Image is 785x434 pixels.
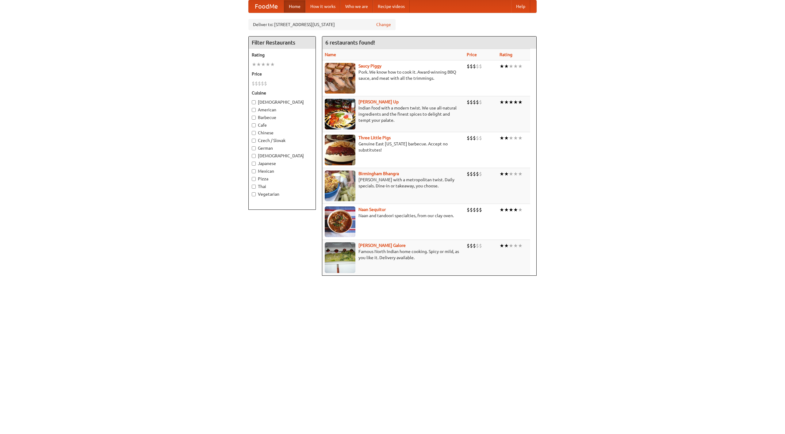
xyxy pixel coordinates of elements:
[252,61,256,68] li: ★
[358,243,406,248] a: [PERSON_NAME] Galore
[509,99,513,106] li: ★
[358,99,399,104] a: [PERSON_NAME] Up
[252,145,312,151] label: German
[252,114,312,121] label: Barbecue
[252,99,312,105] label: [DEMOGRAPHIC_DATA]
[467,63,470,70] li: $
[518,242,523,249] li: ★
[252,162,256,166] input: Japanese
[509,63,513,70] li: ★
[325,141,462,153] p: Genuine East [US_STATE] barbecue. Accept no substitutes!
[513,135,518,141] li: ★
[479,171,482,177] li: $
[373,0,410,13] a: Recipe videos
[479,63,482,70] li: $
[500,99,504,106] li: ★
[479,242,482,249] li: $
[467,242,470,249] li: $
[467,52,477,57] a: Price
[467,99,470,106] li: $
[325,248,462,261] p: Famous North Indian home cooking. Spicy or mild, as you like it. Delivery available.
[325,206,355,237] img: naansequitur.jpg
[256,61,261,68] li: ★
[255,80,258,87] li: $
[325,52,336,57] a: Name
[249,0,284,13] a: FoodMe
[470,206,473,213] li: $
[252,153,312,159] label: [DEMOGRAPHIC_DATA]
[513,206,518,213] li: ★
[473,242,476,249] li: $
[504,99,509,106] li: ★
[325,135,355,165] img: littlepigs.jpg
[509,171,513,177] li: ★
[500,171,504,177] li: ★
[325,242,355,273] img: currygalore.jpg
[264,80,267,87] li: $
[252,90,312,96] h5: Cuisine
[513,242,518,249] li: ★
[358,207,386,212] a: Naan Sequitur
[504,63,509,70] li: ★
[470,63,473,70] li: $
[479,135,482,141] li: $
[252,183,312,190] label: Thai
[500,135,504,141] li: ★
[270,61,275,68] li: ★
[476,63,479,70] li: $
[266,61,270,68] li: ★
[470,99,473,106] li: $
[358,135,391,140] a: Three Little Pigs
[325,213,462,219] p: Naan and tandoori specialties, from our clay oven.
[252,177,256,181] input: Pizza
[476,135,479,141] li: $
[500,242,504,249] li: ★
[467,206,470,213] li: $
[479,206,482,213] li: $
[261,61,266,68] li: ★
[252,107,312,113] label: American
[358,171,399,176] a: Birmingham Bhangra
[518,99,523,106] li: ★
[325,171,355,201] img: bhangra.jpg
[252,137,312,144] label: Czech / Slovak
[518,63,523,70] li: ★
[473,206,476,213] li: $
[252,168,312,174] label: Mexican
[252,160,312,167] label: Japanese
[284,0,305,13] a: Home
[479,99,482,106] li: $
[518,206,523,213] li: ★
[470,171,473,177] li: $
[252,108,256,112] input: American
[513,171,518,177] li: ★
[252,169,256,173] input: Mexican
[252,116,256,120] input: Barbecue
[476,99,479,106] li: $
[249,36,316,49] h4: Filter Restaurants
[509,135,513,141] li: ★
[325,63,355,94] img: saucy.jpg
[252,192,256,196] input: Vegetarian
[252,191,312,197] label: Vegetarian
[500,63,504,70] li: ★
[325,105,462,123] p: Indian food with a modern twist. We use all-natural ingredients and the finest spices to delight ...
[248,19,396,30] div: Deliver to: [STREET_ADDRESS][US_STATE]
[325,99,355,129] img: curryup.jpg
[513,63,518,70] li: ★
[252,80,255,87] li: $
[325,69,462,81] p: Pork. We know how to cook it. Award-winning BBQ sauce, and meat with all the trimmings.
[258,80,261,87] li: $
[252,176,312,182] label: Pizza
[467,171,470,177] li: $
[500,52,512,57] a: Rating
[252,122,312,128] label: Cafe
[473,135,476,141] li: $
[504,135,509,141] li: ★
[358,63,381,68] a: Saucy Piggy
[473,99,476,106] li: $
[467,135,470,141] li: $
[261,80,264,87] li: $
